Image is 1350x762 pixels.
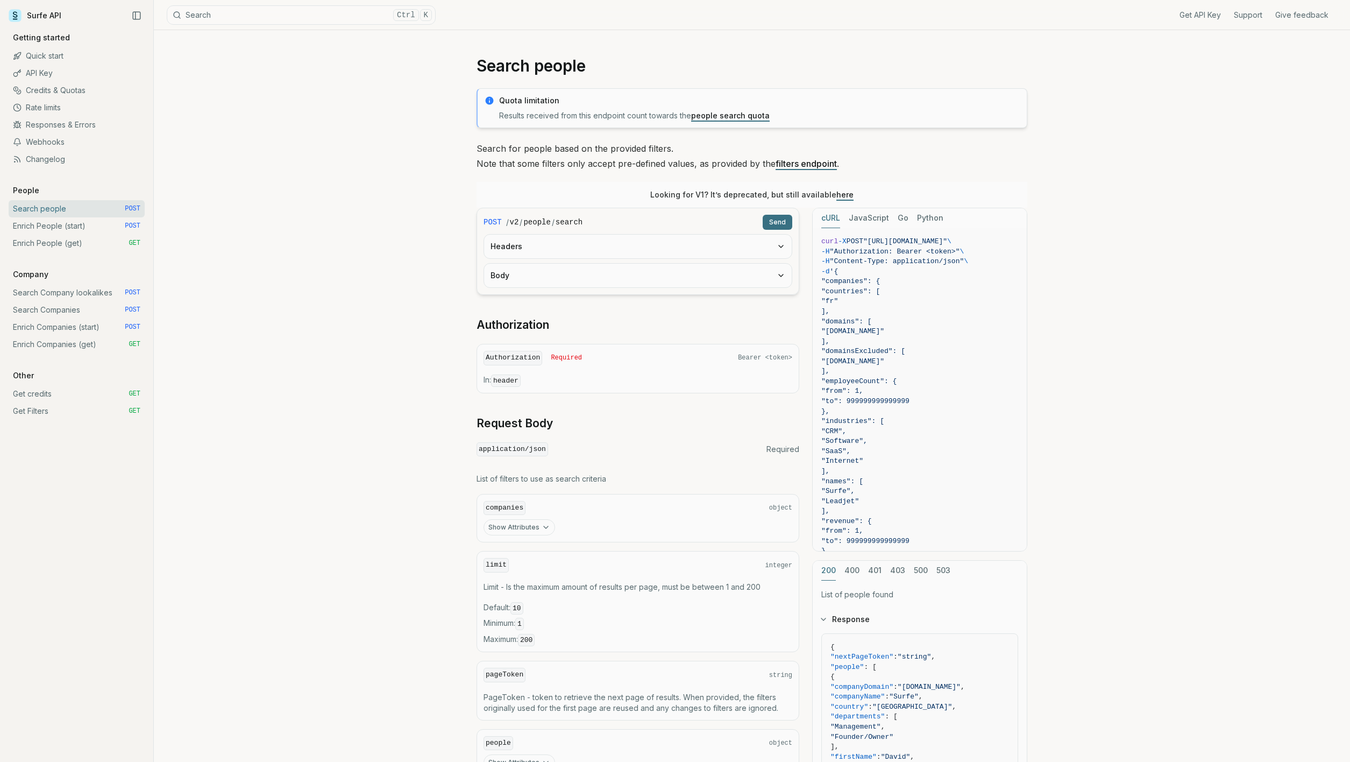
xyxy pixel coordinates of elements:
span: POST [125,323,140,331]
span: curl [821,237,838,245]
span: Required [551,354,582,362]
p: In: [484,375,792,386]
span: : [893,653,898,661]
a: Search people POST [9,200,145,217]
code: search [556,217,582,228]
span: "[DOMAIN_NAME]" [821,327,884,335]
button: 400 [844,561,859,581]
p: Looking for V1? It’s deprecated, but still available [650,189,854,200]
code: Authorization [484,351,542,365]
span: ], [821,467,830,475]
span: \ [947,237,951,245]
a: Quick start [9,47,145,65]
a: Get credits GET [9,385,145,403]
span: "Leadjet" [821,497,859,505]
span: ], [830,743,839,751]
code: people [523,217,550,228]
button: 401 [868,561,882,581]
span: Default : [484,602,792,614]
span: -H [821,257,830,265]
button: Go [898,208,908,228]
span: "fr" [821,297,838,305]
span: "Surfe", [821,487,855,495]
span: "industries": [ [821,417,884,425]
span: "Surfe" [889,693,919,701]
span: ], [821,367,830,375]
button: JavaScript [849,208,889,228]
span: GET [129,390,140,398]
span: '{ [830,267,839,276]
p: Getting started [9,32,74,43]
span: "Content-Type: application/json" [830,257,964,265]
kbd: K [420,9,432,21]
span: : [ [864,663,876,671]
span: "to": 999999999999999 [821,537,910,545]
a: Rate limits [9,99,145,116]
span: Bearer <token> [738,354,792,362]
button: Body [484,264,792,287]
span: , [919,693,923,701]
span: "[DOMAIN_NAME]" [821,357,884,365]
span: POST [125,222,140,230]
span: "firstName" [830,753,877,761]
span: "Authorization: Bearer <token>" [830,248,960,256]
span: , [961,683,965,691]
span: -H [821,248,830,256]
code: header [491,375,521,387]
span: "[URL][DOMAIN_NAME]" [863,237,947,245]
span: POST [847,237,863,245]
button: cURL [821,208,840,228]
span: }, [821,407,830,415]
a: API Key [9,65,145,82]
a: Credits & Quotas [9,82,145,99]
code: v2 [510,217,519,228]
a: Surfe API [9,8,61,24]
p: PageToken - token to retrieve the next page of results. When provided, the filters originally use... [484,692,792,714]
code: application/json [477,442,548,457]
a: Give feedback [1275,10,1328,20]
h1: Search people [477,56,1027,75]
p: Quota limitation [499,95,1020,106]
kbd: Ctrl [393,9,419,21]
span: "from": 1, [821,527,863,535]
a: Changelog [9,151,145,168]
span: "people" [830,663,864,671]
span: "David" [881,753,911,761]
a: Enrich Companies (start) POST [9,319,145,336]
span: POST [125,288,140,297]
span: } [821,547,826,555]
span: { [830,673,835,681]
span: "nextPageToken" [830,653,893,661]
button: 500 [914,561,928,581]
code: 10 [510,602,523,615]
a: Enrich People (get) GET [9,235,145,252]
code: people [484,736,513,751]
span: : [ [885,712,897,721]
button: Show Attributes [484,519,555,535]
p: Company [9,269,53,280]
a: Get Filters GET [9,403,145,420]
a: Enrich Companies (get) GET [9,336,145,353]
span: GET [129,340,140,349]
span: ], [821,507,830,515]
a: Search Company lookalikes POST [9,284,145,301]
a: Request Body [477,416,553,431]
button: Headers [484,235,792,258]
span: / [506,217,509,228]
button: Python [917,208,943,228]
span: "to": 999999999999999 [821,397,910,405]
span: -d [821,267,830,276]
span: Required [766,444,799,455]
p: Search for people based on the provided filters. Note that some filters only accept pre-defined v... [477,141,1027,171]
a: people search quota [691,111,770,120]
code: companies [484,501,525,516]
a: here [836,190,854,199]
span: , [910,753,914,761]
a: Responses & Errors [9,116,145,133]
code: limit [484,558,509,573]
span: "CRM", [821,427,847,435]
button: 503 [936,561,950,581]
code: pageToken [484,668,525,682]
span: : [877,753,881,761]
span: : [885,693,889,701]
